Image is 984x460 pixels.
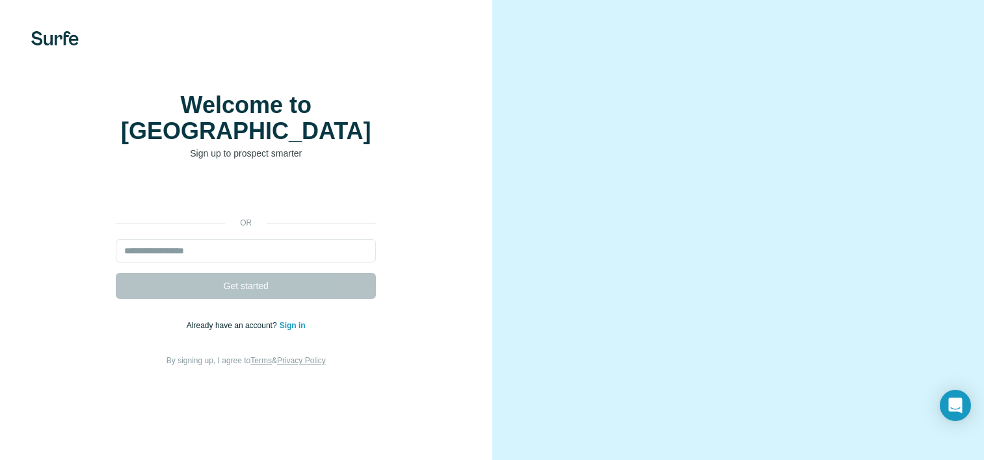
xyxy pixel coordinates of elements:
a: Sign in [280,321,306,330]
h1: Welcome to [GEOGRAPHIC_DATA] [116,92,376,144]
img: Surfe's logo [31,31,79,45]
span: Already have an account? [187,321,280,330]
p: Sign up to prospect smarter [116,147,376,160]
p: or [225,217,267,229]
div: Open Intercom Messenger [940,390,971,421]
a: Privacy Policy [277,356,326,365]
iframe: Knop Inloggen met Google [109,179,382,208]
span: By signing up, I agree to & [166,356,326,365]
a: Terms [250,356,272,365]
